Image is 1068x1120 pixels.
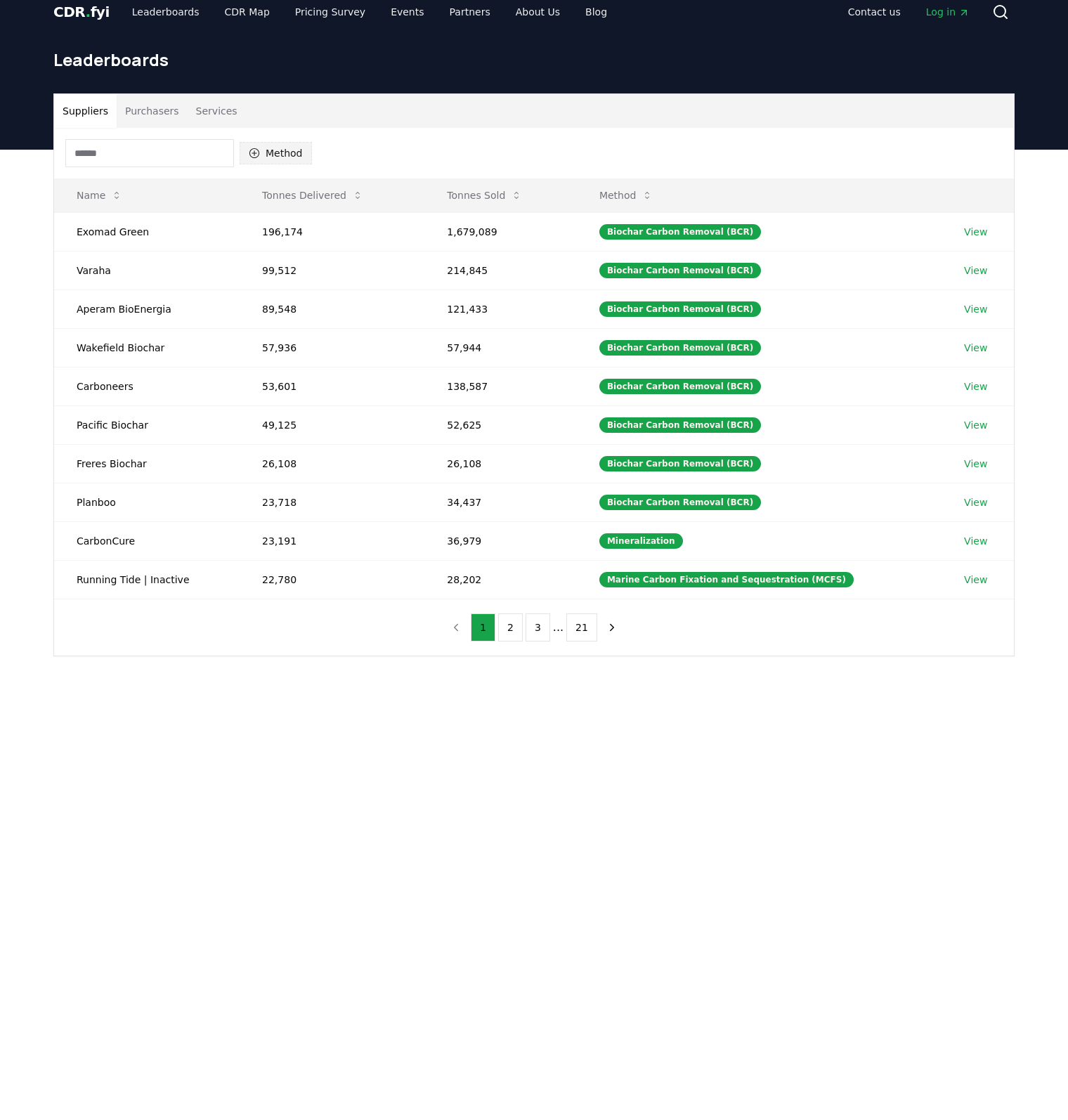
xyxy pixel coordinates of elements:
[964,573,987,587] a: View
[424,251,577,289] td: 214,845
[599,263,761,278] div: Biochar Carbon Removal (BCR)
[240,289,424,328] td: 89,548
[54,405,240,444] td: Pacific Biochar
[526,613,550,642] button: 3
[54,94,117,128] button: Suppliers
[424,328,577,367] td: 57,944
[964,495,987,509] a: View
[566,613,597,642] button: 21
[964,534,987,548] a: View
[964,418,987,432] a: View
[117,94,188,128] button: Purchasers
[54,560,240,599] td: Running Tide | Inactive
[599,495,761,510] div: Biochar Carbon Removal (BCR)
[424,521,577,560] td: 36,979
[86,4,91,20] span: .
[599,301,761,317] div: Biochar Carbon Removal (BCR)
[54,444,240,483] td: Freres Biochar
[251,181,375,209] button: Tonnes Delivered
[600,613,624,642] button: next page
[53,2,110,22] a: CDR.fyi
[424,483,577,521] td: 34,437
[240,521,424,560] td: 23,191
[498,613,523,642] button: 2
[553,619,564,636] li: ...
[471,613,495,642] button: 1
[599,224,761,240] div: Biochar Carbon Removal (BCR)
[424,405,577,444] td: 52,625
[599,379,761,394] div: Biochar Carbon Removal (BCR)
[424,560,577,599] td: 28,202
[424,367,577,405] td: 138,587
[54,251,240,289] td: Varaha
[964,302,987,316] a: View
[240,483,424,521] td: 23,718
[53,48,1015,71] h1: Leaderboards
[53,4,110,20] span: CDR fyi
[964,225,987,239] a: View
[926,5,970,19] span: Log in
[599,340,761,356] div: Biochar Carbon Removal (BCR)
[54,483,240,521] td: Planboo
[424,212,577,251] td: 1,679,089
[599,417,761,433] div: Biochar Carbon Removal (BCR)
[240,328,424,367] td: 57,936
[964,457,987,471] a: View
[240,405,424,444] td: 49,125
[54,521,240,560] td: CarbonCure
[240,212,424,251] td: 196,174
[588,181,665,209] button: Method
[240,142,312,164] button: Method
[65,181,133,209] button: Name
[54,289,240,328] td: Aperam BioEnergia
[240,367,424,405] td: 53,601
[54,367,240,405] td: Carboneers
[424,444,577,483] td: 26,108
[424,289,577,328] td: 121,433
[240,444,424,483] td: 26,108
[599,533,683,549] div: Mineralization
[240,251,424,289] td: 99,512
[188,94,246,128] button: Services
[964,263,987,278] a: View
[964,341,987,355] a: View
[964,379,987,393] a: View
[599,572,854,587] div: Marine Carbon Fixation and Sequestration (MCFS)
[54,328,240,367] td: Wakefield Biochar
[436,181,533,209] button: Tonnes Sold
[240,560,424,599] td: 22,780
[54,212,240,251] td: Exomad Green
[599,456,761,471] div: Biochar Carbon Removal (BCR)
